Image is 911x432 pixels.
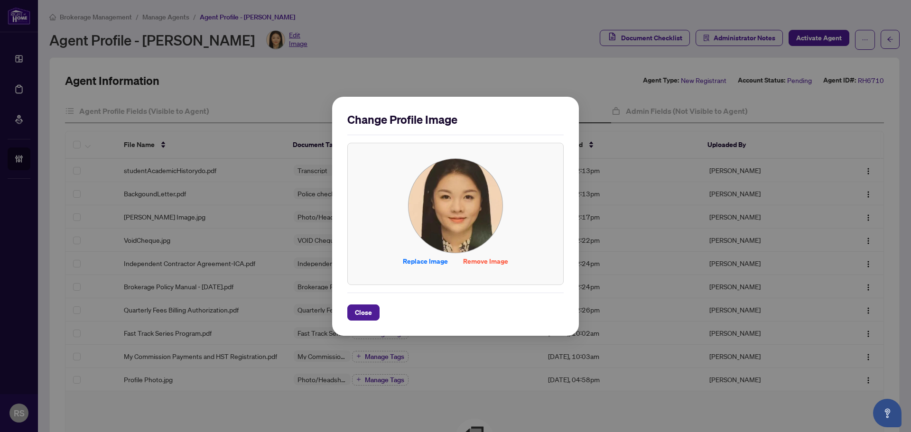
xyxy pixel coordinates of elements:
button: Replace Image [395,253,455,269]
button: Close [347,304,380,321]
span: Replace Image [403,254,448,269]
button: Open asap [873,399,902,427]
h2: Change Profile Image [347,112,564,127]
img: Profile Icon [409,159,502,253]
span: Close [355,305,372,320]
span: Remove Image [463,254,508,269]
button: Remove Image [455,253,516,269]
